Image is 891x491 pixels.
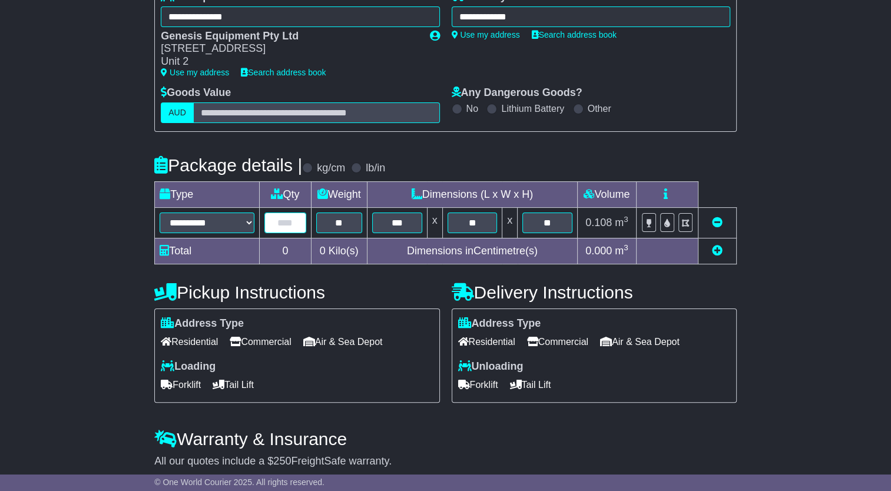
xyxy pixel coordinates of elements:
[466,103,478,114] label: No
[615,245,628,257] span: m
[154,455,737,468] div: All our quotes include a $ FreightSafe warranty.
[311,238,367,264] td: Kilo(s)
[501,103,564,114] label: Lithium Battery
[527,333,588,351] span: Commercial
[502,207,518,238] td: x
[161,317,244,330] label: Address Type
[624,243,628,252] sup: 3
[260,181,311,207] td: Qty
[532,30,617,39] a: Search address book
[452,30,520,39] a: Use my address
[427,207,442,238] td: x
[458,360,524,373] label: Unloading
[452,87,582,99] label: Any Dangerous Goods?
[161,333,218,351] span: Residential
[161,68,229,77] a: Use my address
[155,238,260,264] td: Total
[615,217,628,228] span: m
[161,30,418,43] div: Genesis Equipment Pty Ltd
[155,181,260,207] td: Type
[154,155,302,175] h4: Package details |
[585,217,612,228] span: 0.108
[600,333,680,351] span: Air & Sea Depot
[154,429,737,449] h4: Warranty & Insurance
[161,55,418,68] div: Unit 2
[458,376,498,394] span: Forklift
[320,245,326,257] span: 0
[458,333,515,351] span: Residential
[230,333,291,351] span: Commercial
[154,283,439,302] h4: Pickup Instructions
[585,245,612,257] span: 0.000
[452,283,737,302] h4: Delivery Instructions
[161,87,231,99] label: Goods Value
[260,238,311,264] td: 0
[161,360,216,373] label: Loading
[588,103,611,114] label: Other
[161,376,201,394] span: Forklift
[161,102,194,123] label: AUD
[241,68,326,77] a: Search address book
[367,238,578,264] td: Dimensions in Centimetre(s)
[367,181,578,207] td: Dimensions (L x W x H)
[712,217,723,228] a: Remove this item
[577,181,636,207] td: Volume
[273,455,291,467] span: 250
[624,215,628,224] sup: 3
[303,333,383,351] span: Air & Sea Depot
[366,162,385,175] label: lb/in
[213,376,254,394] span: Tail Lift
[510,376,551,394] span: Tail Lift
[161,42,418,55] div: [STREET_ADDRESS]
[458,317,541,330] label: Address Type
[317,162,345,175] label: kg/cm
[154,477,324,487] span: © One World Courier 2025. All rights reserved.
[712,245,723,257] a: Add new item
[311,181,367,207] td: Weight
